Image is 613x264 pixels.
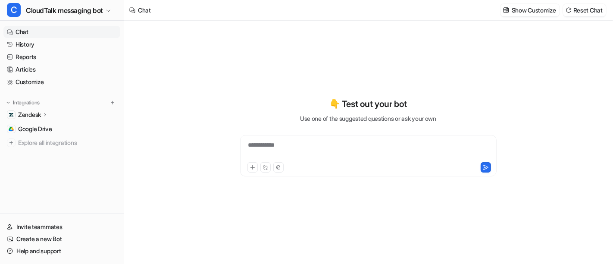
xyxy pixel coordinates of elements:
a: Customize [3,76,120,88]
img: menu_add.svg [109,100,116,106]
img: explore all integrations [7,138,16,147]
p: Show Customize [512,6,556,15]
a: History [3,38,120,50]
p: Integrations [13,99,40,106]
a: Create a new Bot [3,233,120,245]
p: Zendesk [18,110,41,119]
button: Reset Chat [563,4,606,16]
img: customize [503,7,509,13]
span: C [7,3,21,17]
img: Zendesk [9,112,14,117]
p: Use one of the suggested questions or ask your own [300,114,436,123]
button: Integrations [3,98,42,107]
img: Google Drive [9,126,14,132]
span: CloudTalk messaging bot [26,4,103,16]
img: reset [566,7,572,13]
p: 👇 Test out your bot [329,97,407,110]
img: expand menu [5,100,11,106]
a: Articles [3,63,120,75]
a: Google DriveGoogle Drive [3,123,120,135]
button: Show Customize [500,4,560,16]
span: Google Drive [18,125,52,133]
div: Chat [138,6,151,15]
a: Reports [3,51,120,63]
a: Explore all integrations [3,137,120,149]
a: Chat [3,26,120,38]
a: Invite teammates [3,221,120,233]
span: Explore all integrations [18,136,117,150]
a: Help and support [3,245,120,257]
